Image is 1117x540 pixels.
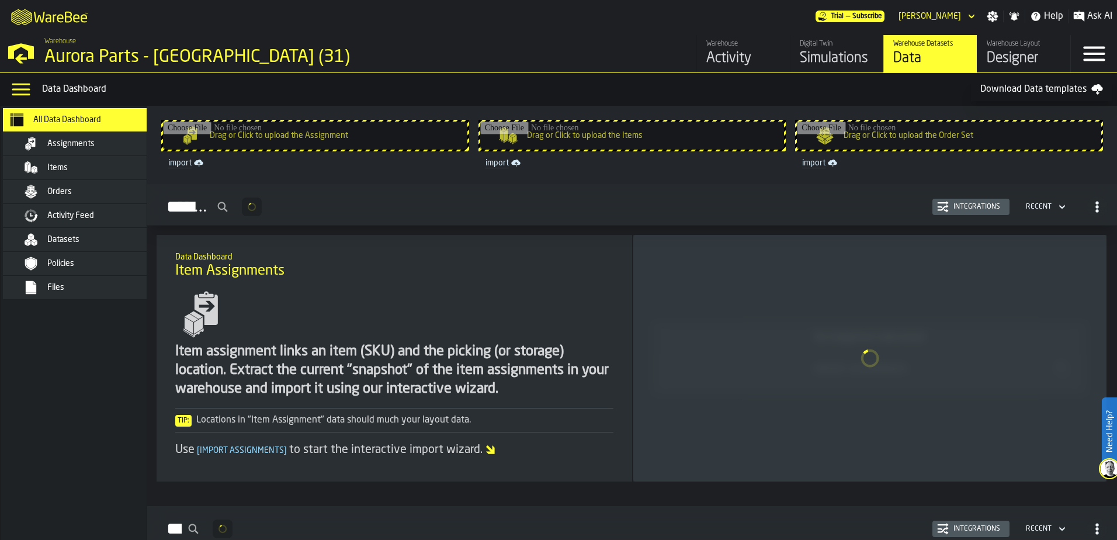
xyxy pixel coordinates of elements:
div: DropdownMenuValue-4 [1021,200,1068,214]
span: Orders [47,187,72,196]
a: link-to-/wh/i/aa2e4adb-2cd5-4688-aa4a-ec82bcf75d46/feed/ [696,35,790,72]
div: Use to start the interactive import wizard. [175,442,613,458]
span: Import Assignments [195,446,289,455]
span: Subscribe [852,12,882,20]
span: All Data Dashboard [33,115,101,124]
label: button-toggle-Help [1025,9,1068,23]
span: Tip: [175,415,192,427]
span: Files [47,283,64,292]
a: link-to-/wh/i/aa2e4adb-2cd5-4688-aa4a-ec82bcf75d46/import/orders/ [797,156,1101,170]
span: Help [1044,9,1063,23]
li: menu Orders [3,180,166,204]
a: link-to-/wh/i/aa2e4adb-2cd5-4688-aa4a-ec82bcf75d46/import/items/ [481,156,784,170]
div: title-Item Assignments [166,244,623,286]
div: ItemListCard- [633,235,1106,482]
a: link-to-/wh/i/aa2e4adb-2cd5-4688-aa4a-ec82bcf75d46/pricing/ [816,11,884,22]
label: button-toggle-Settings [982,11,1003,22]
div: Integrations [949,525,1005,533]
div: Data Dashboard [42,82,971,96]
span: Datasets [47,235,79,244]
a: Download Data templates [971,78,1112,101]
div: Activity [706,49,780,68]
h2: Sub Title [175,250,613,262]
div: Simulations [800,49,874,68]
div: DropdownMenuValue-4 [1021,522,1068,536]
label: button-toggle-Data Menu [5,78,37,101]
label: Need Help? [1103,399,1116,464]
div: DropdownMenuValue-Bob Lueken Lueken [894,9,977,23]
div: Warehouse Datasets [893,40,967,48]
div: Warehouse [706,40,780,48]
span: [ [197,446,200,455]
li: menu Items [3,156,166,180]
span: Trial [831,12,844,20]
div: ButtonLoadMore-Loading...-Prev-First-Last [208,520,237,538]
span: ] [284,446,287,455]
div: Data [893,49,967,68]
h2: button-Assignments [147,184,1117,226]
span: Item Assignments [175,262,285,281]
div: Warehouse Layout [987,40,1061,48]
li: menu All Data Dashboard [3,108,166,132]
label: button-toggle-Ask AI [1069,9,1117,23]
span: Ask AI [1087,9,1112,23]
input: Drag or Click to upload the Items [480,122,785,150]
label: button-toggle-Notifications [1004,11,1025,22]
li: menu Assignments [3,132,166,156]
div: DropdownMenuValue-4 [1026,525,1052,533]
a: link-to-/wh/i/aa2e4adb-2cd5-4688-aa4a-ec82bcf75d46/designer [977,35,1070,72]
input: Drag or Click to upload the Assignment [163,122,467,150]
li: menu Activity Feed [3,204,166,228]
div: ItemListCard- [157,235,632,482]
a: link-to-/wh/i/aa2e4adb-2cd5-4688-aa4a-ec82bcf75d46/simulations [790,35,883,72]
input: Drag or Click to upload the Order Set [797,122,1101,150]
div: Menu Subscription [816,11,884,22]
span: Items [47,163,68,172]
div: Designer [987,49,1061,68]
button: button-Integrations [932,199,1010,215]
li: menu Policies [3,252,166,276]
span: Activity Feed [47,211,94,220]
div: Integrations [949,203,1005,211]
div: DropdownMenuValue-4 [1026,203,1052,211]
div: Item assignment links an item (SKU) and the picking (or storage) location. Extract the current "s... [175,342,613,399]
button: button-Integrations [932,521,1010,537]
span: Assignments [47,139,95,148]
a: link-to-/wh/i/aa2e4adb-2cd5-4688-aa4a-ec82bcf75d46/data [883,35,977,72]
div: Digital Twin [800,40,874,48]
a: link-to-/wh/i/aa2e4adb-2cd5-4688-aa4a-ec82bcf75d46/import/assignment/ [164,156,467,170]
span: — [846,12,850,20]
li: menu Datasets [3,228,166,252]
span: Warehouse [44,37,76,46]
div: DropdownMenuValue-Bob Lueken Lueken [899,12,961,21]
span: Policies [47,259,74,268]
div: Aurora Parts - [GEOGRAPHIC_DATA] (31) [44,47,360,68]
div: ButtonLoadMore-Loading...-Prev-First-Last [237,198,266,216]
div: Locations in "Item Assignment" data should much your layout data. [175,413,613,427]
li: menu Files [3,276,166,300]
label: button-toggle-Menu [1071,35,1117,72]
